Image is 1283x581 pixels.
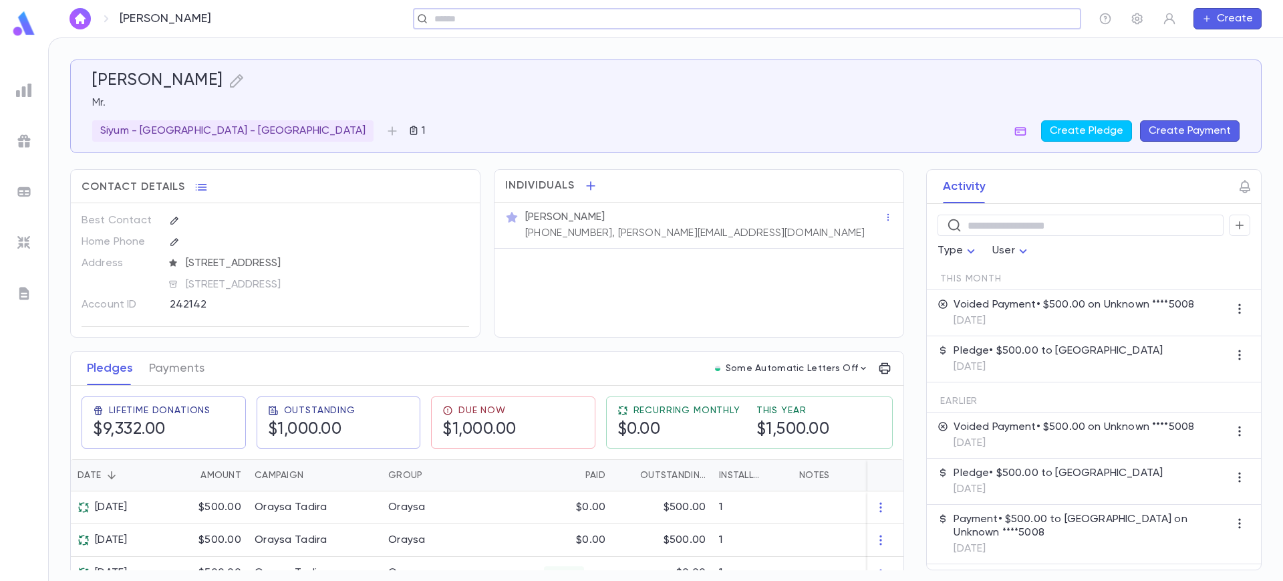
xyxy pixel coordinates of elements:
[576,501,605,514] p: $0.00
[170,294,403,314] div: 242142
[388,566,426,580] div: Oraysa
[92,120,374,142] div: Siyum - [GEOGRAPHIC_DATA] - [GEOGRAPHIC_DATA]
[101,465,122,486] button: Sort
[388,534,426,547] div: Oraysa
[109,405,210,416] span: Lifetime Donations
[954,360,1163,374] p: [DATE]
[71,459,161,491] div: Date
[149,352,204,385] button: Payments
[268,420,342,440] h5: $1,000.00
[954,421,1194,434] p: Voided Payment • $500.00 on Unknown ****5008
[954,483,1163,496] p: [DATE]
[442,420,517,440] h5: $1,000.00
[458,405,506,416] span: Due Now
[78,459,101,491] div: Date
[78,534,128,547] div: [DATE]
[954,513,1229,540] p: Payment • $500.00 to [GEOGRAPHIC_DATA] on Unknown ****5008
[943,170,986,203] button: Activity
[617,420,661,440] h5: $0.00
[992,238,1031,264] div: User
[255,534,327,547] div: Oraysa Tadira
[954,437,1194,450] p: [DATE]
[1140,120,1240,142] button: Create Payment
[525,211,605,224] p: [PERSON_NAME]
[93,420,166,440] h5: $9,332.00
[553,569,584,580] span: PAID
[255,501,327,514] div: Oraysa Tadira
[954,344,1163,358] p: Pledge • $500.00 to [GEOGRAPHIC_DATA]
[180,278,470,292] span: [STREET_ADDRESS]
[940,396,978,406] span: Earlier
[612,459,712,491] div: Outstanding
[1041,120,1132,142] button: Create Pledge
[576,534,605,547] p: $0.00
[248,459,382,491] div: Campaign
[764,465,786,486] button: Sort
[87,352,133,385] button: Pledges
[940,273,1001,284] span: This Month
[633,405,740,416] span: Recurring Monthly
[255,459,303,491] div: Campaign
[719,459,764,491] div: Installments
[954,298,1194,312] p: Voided Payment • $500.00 on Unknown ****5008
[403,120,430,142] button: 1
[11,11,37,37] img: logo
[303,465,325,486] button: Sort
[938,245,963,256] span: Type
[793,459,960,491] div: Notes
[482,459,612,491] div: Paid
[664,501,706,514] p: $500.00
[954,467,1163,480] p: Pledge • $500.00 to [GEOGRAPHIC_DATA]
[82,231,158,253] p: Home Phone
[712,459,793,491] div: Installments
[676,566,706,580] p: $0.00
[161,524,248,557] div: $500.00
[388,501,426,514] div: Oraysa
[756,405,807,416] span: This Year
[78,501,128,514] div: [DATE]
[255,566,327,580] div: Oraysa Tadira
[992,245,1015,256] span: User
[388,459,422,491] div: Group
[1193,8,1262,29] button: Create
[180,257,470,270] span: [STREET_ADDRESS]
[120,11,211,26] p: [PERSON_NAME]
[619,465,640,486] button: Sort
[16,133,32,149] img: campaigns_grey.99e729a5f7ee94e3726e6486bddda8f1.svg
[16,82,32,98] img: reports_grey.c525e4749d1bce6a11f5fe2a8de1b229.svg
[92,71,223,91] h5: [PERSON_NAME]
[284,405,355,416] span: Outstanding
[16,235,32,251] img: imports_grey.530a8a0e642e233f2baf0ef88e8c9fcb.svg
[200,459,241,491] div: Amount
[16,184,32,200] img: batches_grey.339ca447c9d9533ef1741baa751efc33.svg
[505,179,575,193] span: Individuals
[585,459,605,491] div: Paid
[100,124,366,138] p: Siyum - [GEOGRAPHIC_DATA] - [GEOGRAPHIC_DATA]
[92,96,1240,110] p: Mr.
[72,13,88,24] img: home_white.a664292cf8c1dea59945f0da9f25487c.svg
[664,534,706,547] p: $500.00
[954,314,1194,328] p: [DATE]
[564,465,585,486] button: Sort
[712,524,793,557] div: 1
[419,124,425,138] p: 1
[799,459,829,491] div: Notes
[161,491,248,524] div: $500.00
[938,238,979,264] div: Type
[710,359,874,378] button: Some Automatic Letters Off
[82,294,158,316] p: Account ID
[640,459,706,491] div: Outstanding
[161,459,248,491] div: Amount
[16,285,32,302] img: letters_grey.7941b92b52307dd3b8a917253454ce1c.svg
[82,181,185,194] span: Contact Details
[712,491,793,524] div: 1
[82,210,158,231] p: Best Contact
[382,459,482,491] div: Group
[954,542,1229,556] p: [DATE]
[756,420,830,440] h5: $1,500.00
[422,465,444,486] button: Sort
[82,253,158,274] p: Address
[179,465,200,486] button: Sort
[726,363,858,374] p: Some Automatic Letters Off
[78,566,128,580] div: [DATE]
